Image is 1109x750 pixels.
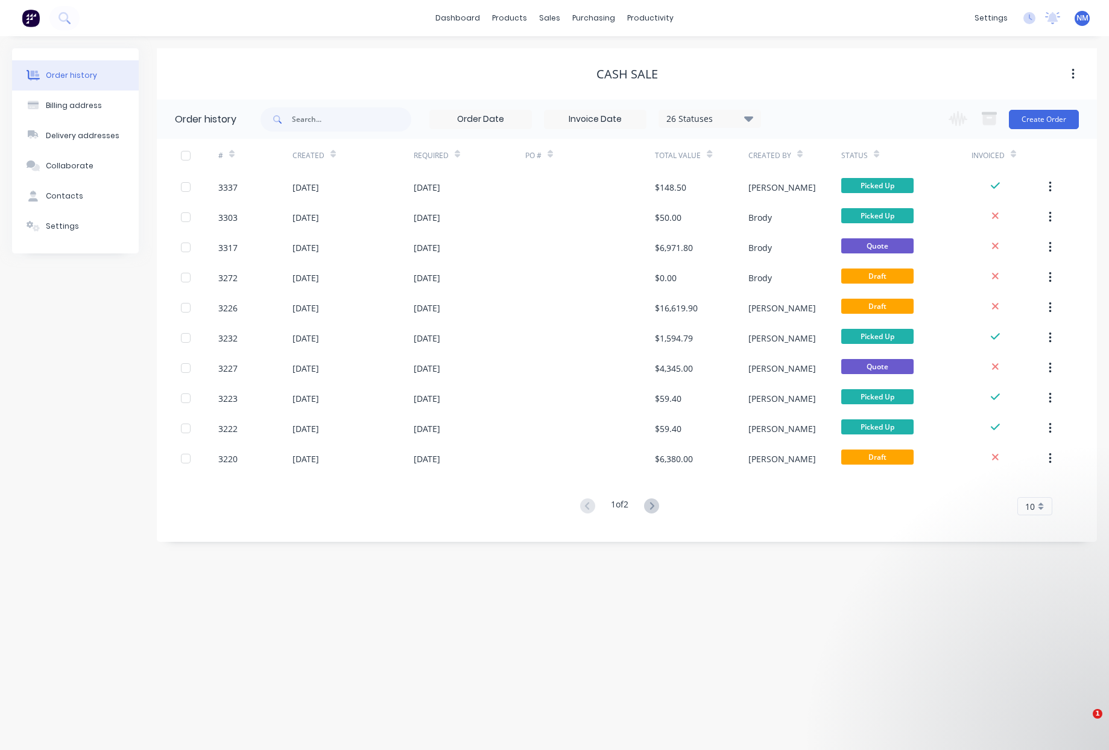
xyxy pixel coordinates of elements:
div: Collaborate [46,160,93,171]
span: 1 [1093,709,1102,719]
div: Brody [748,272,772,284]
div: 3227 [218,362,238,375]
div: [DATE] [414,332,440,345]
img: Factory [22,9,40,27]
div: Status [841,139,972,172]
div: sales [533,9,566,27]
div: [PERSON_NAME] [748,422,816,435]
div: Billing address [46,100,102,111]
div: [PERSON_NAME] [748,181,816,194]
span: Picked Up [841,419,914,434]
div: Settings [46,221,79,232]
div: # [218,139,292,172]
span: Quote [841,359,914,374]
div: 3220 [218,453,238,465]
div: [DATE] [414,181,440,194]
div: Delivery addresses [46,130,119,141]
div: [DATE] [292,332,319,345]
button: Create Order [1009,110,1079,129]
div: Status [841,150,868,161]
div: [DATE] [414,272,440,284]
div: [PERSON_NAME] [748,302,816,314]
button: Contacts [12,181,139,211]
div: [DATE] [292,453,319,465]
div: Contacts [46,191,83,202]
div: [DATE] [292,392,319,405]
div: 3223 [218,392,238,405]
div: [DATE] [414,392,440,405]
div: Created [292,139,413,172]
input: Order Date [430,110,531,129]
a: dashboard [429,9,486,27]
div: [DATE] [414,362,440,375]
div: $6,380.00 [655,453,693,465]
span: Quote [841,238,914,253]
div: PO # [525,150,542,161]
input: Invoice Date [545,110,646,129]
div: 3317 [218,241,238,254]
div: 3222 [218,422,238,435]
div: 1 of 2 [611,498,628,515]
button: Settings [12,211,139,241]
button: Billing address [12,91,139,121]
div: Created By [748,139,841,172]
div: Invoiced [972,139,1046,172]
div: Required [414,150,449,161]
iframe: Intercom live chat [1068,709,1097,738]
div: $148.50 [655,181,686,194]
div: [PERSON_NAME] [748,332,816,345]
div: [DATE] [414,241,440,254]
button: Collaborate [12,151,139,181]
div: [DATE] [292,422,319,435]
div: PO # [525,139,656,172]
div: [DATE] [292,181,319,194]
div: Invoiced [972,150,1005,161]
div: Created [292,150,324,161]
div: 3337 [218,181,238,194]
div: [DATE] [292,241,319,254]
span: NM [1076,13,1088,24]
div: Total Value [655,150,701,161]
button: Delivery addresses [12,121,139,151]
span: Picked Up [841,178,914,193]
div: $0.00 [655,272,677,284]
span: 10 [1025,500,1035,513]
div: 3272 [218,272,238,284]
div: productivity [621,9,680,27]
div: $4,345.00 [655,362,693,375]
div: Created By [748,150,791,161]
div: 3226 [218,302,238,314]
div: Brody [748,211,772,224]
div: [DATE] [292,362,319,375]
div: Required [414,139,525,172]
div: [DATE] [414,453,440,465]
div: settings [968,9,1014,27]
div: $1,594.79 [655,332,693,345]
div: $59.40 [655,392,681,405]
div: Brody [748,241,772,254]
div: Total Value [655,139,748,172]
div: $59.40 [655,422,681,435]
div: [DATE] [292,211,319,224]
button: Order history [12,60,139,91]
span: Picked Up [841,329,914,344]
div: purchasing [566,9,621,27]
div: [DATE] [414,422,440,435]
div: [DATE] [292,272,319,284]
div: products [486,9,533,27]
div: [PERSON_NAME] [748,453,816,465]
div: $6,971.80 [655,241,693,254]
div: Order history [175,112,236,127]
div: [DATE] [414,302,440,314]
span: Draft [841,299,914,314]
div: Order history [46,70,97,81]
div: 3303 [218,211,238,224]
div: $16,619.90 [655,302,698,314]
span: Draft [841,269,914,284]
input: Search... [292,107,411,132]
div: 3232 [218,332,238,345]
div: 26 Statuses [659,112,760,126]
span: Picked Up [841,389,914,404]
div: $50.00 [655,211,681,224]
div: [DATE] [414,211,440,224]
